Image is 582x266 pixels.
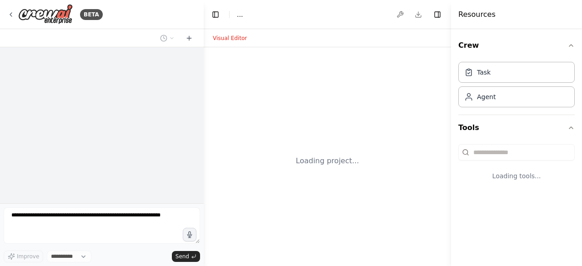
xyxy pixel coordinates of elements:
h4: Resources [458,9,496,20]
button: Tools [458,115,575,141]
img: Logo [18,4,73,25]
div: Loading tools... [458,164,575,188]
div: Agent [477,92,496,101]
div: Task [477,68,491,77]
button: Click to speak your automation idea [183,228,196,241]
span: Send [176,253,189,260]
button: Hide left sidebar [209,8,222,21]
nav: breadcrumb [237,10,243,19]
span: ... [237,10,243,19]
button: Visual Editor [207,33,252,44]
span: Improve [17,253,39,260]
div: Tools [458,141,575,195]
button: Send [172,251,200,262]
div: Loading project... [296,156,359,166]
button: Crew [458,33,575,58]
button: Start a new chat [182,33,196,44]
button: Improve [4,251,43,262]
div: Crew [458,58,575,115]
div: BETA [80,9,103,20]
button: Switch to previous chat [156,33,178,44]
button: Hide right sidebar [431,8,444,21]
